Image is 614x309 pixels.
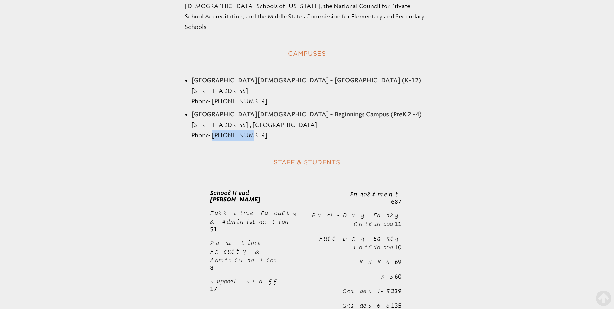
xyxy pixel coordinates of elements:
[395,258,402,266] b: 69
[312,212,402,227] span: Part-Day Early Childhood
[395,221,402,228] b: 11
[350,191,402,198] b: Enrollment
[395,273,402,280] b: 60
[342,302,390,309] span: Grades 6-8
[210,210,300,225] span: Full-time Faculty & Administration
[391,288,402,295] b: 239
[210,196,260,203] span: [PERSON_NAME]
[359,258,393,265] span: K3-K4
[391,198,402,205] span: 687
[210,278,278,285] span: Support Staff
[381,273,393,280] span: K5
[210,285,217,292] b: 17
[191,75,436,107] li: [STREET_ADDRESS] Phone: [PHONE_NUMBER]
[191,78,421,84] strong: [GEOGRAPHIC_DATA][DEMOGRAPHIC_DATA] - [GEOGRAPHIC_DATA] (K-12)
[191,112,422,118] strong: [GEOGRAPHIC_DATA][DEMOGRAPHIC_DATA] - Beginnings Campus (PreK 2 -4)
[169,156,446,168] h2: Staff & Students
[210,226,217,233] b: 51
[210,189,250,196] span: School Head
[210,264,214,271] b: 8
[191,109,436,141] li: [STREET_ADDRESS] , [GEOGRAPHIC_DATA] Phone: [PHONE_NUMBER]
[319,235,402,251] span: Full-Day Early Childhood
[169,48,446,60] h2: Campuses
[342,288,390,294] span: Grades 1-5
[395,244,402,251] b: 10
[210,239,280,264] span: Part-time Faculty & Administration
